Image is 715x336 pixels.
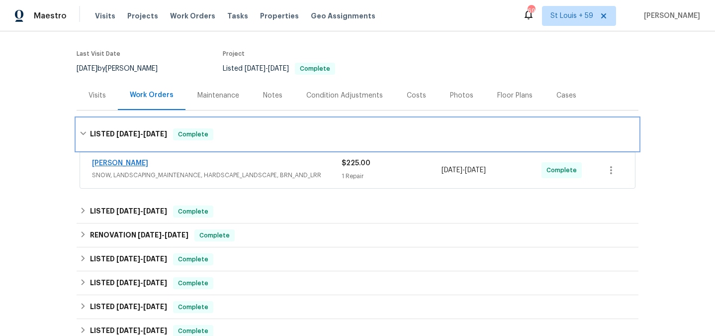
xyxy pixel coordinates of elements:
[116,208,167,215] span: -
[143,208,167,215] span: [DATE]
[528,6,535,16] div: 699
[77,118,638,150] div: LISTED [DATE]-[DATE]Complete
[92,160,148,167] a: [PERSON_NAME]
[77,247,638,271] div: LISTED [DATE]-[DATE]Complete
[245,65,289,72] span: -
[465,167,486,174] span: [DATE]
[143,303,167,310] span: [DATE]
[174,326,212,336] span: Complete
[90,301,167,313] h6: LISTED
[90,229,188,241] h6: RENOVATION
[174,302,212,312] span: Complete
[77,65,97,72] span: [DATE]
[170,11,215,21] span: Work Orders
[260,11,299,21] span: Properties
[138,231,162,238] span: [DATE]
[311,11,375,21] span: Geo Assignments
[116,130,140,137] span: [DATE]
[223,65,335,72] span: Listed
[143,327,167,334] span: [DATE]
[127,11,158,21] span: Projects
[450,91,473,101] div: Photos
[556,91,576,101] div: Cases
[92,170,342,180] span: SNOW, LANDSCAPING_MAINTENANCE, HARDSCAPE_LANDSCAPE, BRN_AND_LRR
[174,278,212,288] span: Complete
[77,51,120,57] span: Last Visit Date
[442,165,486,175] span: -
[89,91,106,101] div: Visits
[263,91,282,101] div: Notes
[306,91,383,101] div: Condition Adjustments
[138,231,188,238] span: -
[90,277,167,289] h6: LISTED
[442,167,462,174] span: [DATE]
[143,130,167,137] span: [DATE]
[116,255,140,262] span: [DATE]
[407,91,426,101] div: Costs
[296,66,334,72] span: Complete
[77,295,638,319] div: LISTED [DATE]-[DATE]Complete
[174,207,212,217] span: Complete
[342,160,370,167] span: $225.00
[268,65,289,72] span: [DATE]
[197,91,239,101] div: Maintenance
[550,11,593,21] span: St Louis + 59
[95,11,115,21] span: Visits
[174,254,212,264] span: Complete
[116,303,167,310] span: -
[90,253,167,265] h6: LISTED
[116,327,167,334] span: -
[77,63,170,75] div: by [PERSON_NAME]
[116,255,167,262] span: -
[77,200,638,224] div: LISTED [DATE]-[DATE]Complete
[116,279,167,286] span: -
[116,327,140,334] span: [DATE]
[116,208,140,215] span: [DATE]
[640,11,700,21] span: [PERSON_NAME]
[130,90,174,100] div: Work Orders
[174,129,212,139] span: Complete
[90,128,167,140] h6: LISTED
[342,171,442,181] div: 1 Repair
[227,12,248,19] span: Tasks
[195,230,234,240] span: Complete
[77,224,638,247] div: RENOVATION [DATE]-[DATE]Complete
[223,51,245,57] span: Project
[143,279,167,286] span: [DATE]
[546,165,581,175] span: Complete
[116,279,140,286] span: [DATE]
[116,303,140,310] span: [DATE]
[90,206,167,218] h6: LISTED
[77,271,638,295] div: LISTED [DATE]-[DATE]Complete
[143,255,167,262] span: [DATE]
[165,231,188,238] span: [DATE]
[116,130,167,137] span: -
[497,91,533,101] div: Floor Plans
[245,65,266,72] span: [DATE]
[34,11,67,21] span: Maestro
